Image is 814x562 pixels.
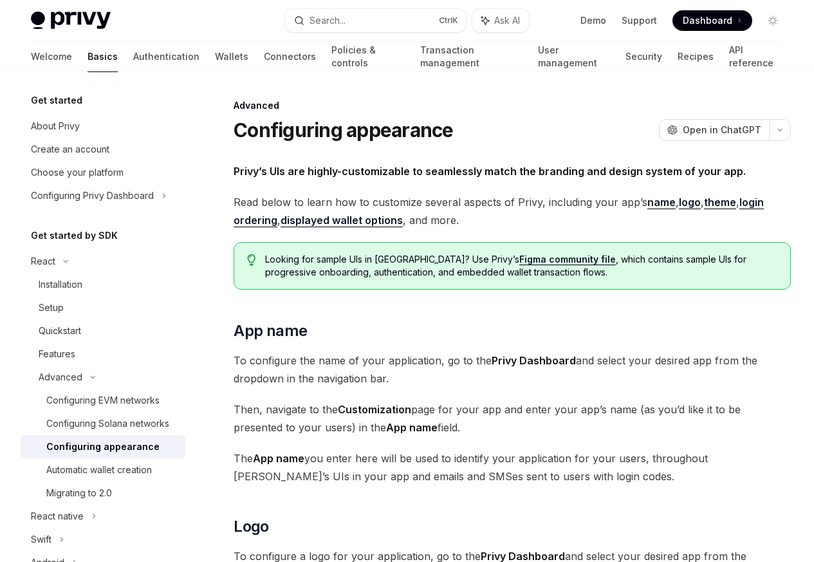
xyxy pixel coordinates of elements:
div: Configuring EVM networks [46,393,160,408]
div: Search... [310,13,346,28]
span: Read below to learn how to customize several aspects of Privy, including your app’s , , , , , and... [234,193,791,229]
a: Automatic wallet creation [21,458,185,482]
svg: Tip [247,254,256,266]
a: Authentication [133,41,199,72]
a: Support [622,14,657,27]
a: Dashboard [672,10,752,31]
span: To configure the name of your application, go to the and select your desired app from the dropdow... [234,351,791,388]
button: Search...CtrlK [285,9,466,32]
strong: App name [253,452,304,465]
h5: Get started [31,93,82,108]
div: Swift [31,532,51,547]
span: Logo [234,516,269,537]
div: Setup [39,300,64,315]
a: Security [625,41,662,72]
a: API reference [729,41,783,72]
span: App name [234,321,307,341]
div: Advanced [234,99,791,112]
div: Advanced [39,370,82,385]
div: Automatic wallet creation [46,462,152,478]
button: Toggle dark mode [763,10,783,31]
span: Then, navigate to the page for your app and enter your app’s name (as you’d like it to be present... [234,400,791,436]
a: Create an account [21,138,185,161]
a: Installation [21,273,185,296]
div: React native [31,509,84,524]
a: Transaction management [420,41,522,72]
a: Connectors [264,41,316,72]
strong: App name [386,421,438,434]
a: Welcome [31,41,72,72]
div: Features [39,346,75,362]
span: The you enter here will be used to identify your application for your users, throughout [PERSON_N... [234,449,791,485]
a: Figma community file [519,254,616,265]
a: Migrating to 2.0 [21,482,185,505]
a: Wallets [215,41,248,72]
div: Installation [39,277,82,292]
div: Configuring Solana networks [46,416,169,431]
a: logo [679,196,701,209]
strong: Privy’s UIs are highly-customizable to seamlessly match the branding and design system of your app. [234,165,746,178]
h5: Get started by SDK [31,228,118,243]
a: Demo [580,14,606,27]
a: name [647,196,676,209]
img: light logo [31,12,111,30]
button: Ask AI [472,9,529,32]
a: Setup [21,296,185,319]
h1: Configuring appearance [234,118,454,142]
div: Configuring Privy Dashboard [31,188,154,203]
a: Configuring EVM networks [21,389,185,412]
span: Ctrl K [439,15,458,26]
a: About Privy [21,115,185,138]
div: React [31,254,55,269]
a: Quickstart [21,319,185,342]
span: Ask AI [494,14,520,27]
strong: Customization [338,403,411,416]
a: theme [704,196,736,209]
a: Configuring Solana networks [21,412,185,435]
a: Choose your platform [21,161,185,184]
span: Looking for sample UIs in [GEOGRAPHIC_DATA]? Use Privy’s , which contains sample UIs for progress... [265,253,777,279]
a: displayed wallet options [281,214,403,227]
span: Dashboard [683,14,732,27]
a: User management [538,41,611,72]
a: Basics [88,41,118,72]
a: Configuring appearance [21,435,185,458]
a: Policies & controls [331,41,405,72]
div: Quickstart [39,323,81,339]
div: Create an account [31,142,109,157]
strong: Privy Dashboard [492,354,576,367]
div: Configuring appearance [46,439,160,454]
div: About Privy [31,118,80,134]
div: Migrating to 2.0 [46,485,112,501]
div: Choose your platform [31,165,124,180]
button: Open in ChatGPT [659,119,769,141]
span: Open in ChatGPT [683,124,761,136]
a: Features [21,342,185,366]
a: Recipes [678,41,714,72]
